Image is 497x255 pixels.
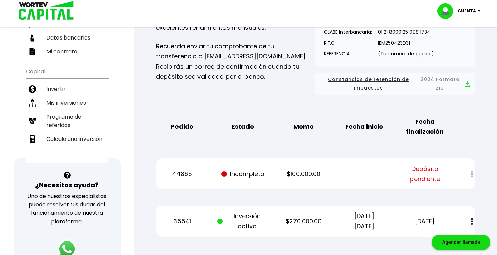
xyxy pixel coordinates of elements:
[157,216,208,226] p: 35541
[293,122,314,132] b: Monto
[432,235,490,250] div: Agendar llamada
[26,96,108,110] a: Mis inversiones
[321,75,470,92] button: Constancias de retención de impuestos2024 Formato zip
[203,52,306,60] a: [EMAIL_ADDRESS][DOMAIN_NAME]
[324,38,372,48] p: R.F.C.:
[458,6,476,16] p: Cuenta
[29,34,36,42] img: datos-icon.10cf9172.svg
[324,27,372,37] p: CLABE Interbancaria:
[26,64,108,163] ul: Capital
[35,180,99,190] h3: ¿Necesitas ayuda?
[399,216,450,226] p: [DATE]
[217,211,268,231] p: Inversión activa
[29,117,36,125] img: recomiendanos-icon.9b8e9327.svg
[22,192,112,226] p: Uno de nuestros especialistas puede resolver tus dudas del funcionamiento de nuestra plataforma.
[399,117,450,137] b: Fecha finalización
[378,38,434,48] p: IEM250423D31
[399,164,450,184] span: Depósito pendiente
[29,135,36,143] img: calculadora-icon.17d418c4.svg
[217,169,268,179] p: Incompleta
[232,122,254,132] b: Estado
[26,110,108,132] a: Programa de referidos
[339,211,390,231] p: [DATE] [DATE]
[345,122,383,132] b: Fecha inicio
[378,27,434,37] p: 01 21 8000125 098 1734
[26,82,108,96] a: Invertir
[437,3,458,19] img: profile-image
[26,132,108,146] a: Calcula una inversión
[321,75,416,92] span: Constancias de retención de impuestos
[324,49,372,59] p: REFERENCIA:
[29,48,36,55] img: contrato-icon.f2db500c.svg
[29,85,36,93] img: invertir-icon.b3b967d7.svg
[26,45,108,58] a: Mi contrato
[156,41,316,82] p: Recuerda enviar tu comprobante de tu transferencia a Recibirás un correo de confirmación cuando t...
[29,99,36,107] img: inversiones-icon.6695dc30.svg
[278,169,329,179] p: $100,000.00
[26,31,108,45] a: Datos bancarios
[476,10,485,12] img: icon-down
[378,49,434,59] p: (Tu número de pedido)
[278,216,329,226] p: $270,000.00
[157,169,208,179] p: 44865
[171,122,193,132] b: Pedido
